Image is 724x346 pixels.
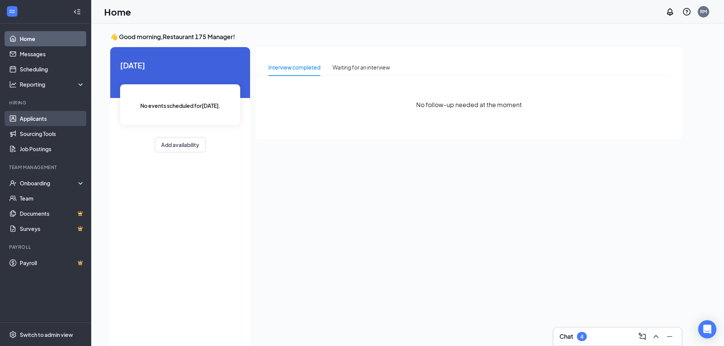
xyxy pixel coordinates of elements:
svg: Settings [9,331,17,338]
svg: WorkstreamLogo [8,8,16,15]
svg: ChevronUp [651,332,661,341]
div: Interview completed [268,63,320,71]
svg: Analysis [9,81,17,88]
a: Scheduling [20,62,85,77]
svg: Collapse [73,8,81,16]
h1: Home [104,5,131,18]
div: RM [700,8,707,15]
a: Messages [20,46,85,62]
button: Minimize [664,330,676,343]
a: Home [20,31,85,46]
span: [DATE] [120,59,240,71]
h3: Chat [559,332,573,341]
span: No follow-up needed at the moment [416,100,522,109]
a: Sourcing Tools [20,126,85,141]
a: Applicants [20,111,85,126]
a: DocumentsCrown [20,206,85,221]
svg: ComposeMessage [638,332,647,341]
svg: UserCheck [9,179,17,187]
div: Waiting for an interview [333,63,390,71]
div: Payroll [9,244,83,250]
h3: 👋 Good morning, Restaurant 175 Manager ! [110,33,682,41]
svg: Notifications [665,7,675,16]
div: Onboarding [20,179,78,187]
button: ChevronUp [650,330,662,343]
button: ComposeMessage [636,330,648,343]
div: Team Management [9,164,83,171]
div: Hiring [9,100,83,106]
div: Reporting [20,81,85,88]
a: Job Postings [20,141,85,156]
a: PayrollCrown [20,255,85,270]
a: SurveysCrown [20,221,85,236]
svg: Minimize [665,332,674,341]
div: Switch to admin view [20,331,73,338]
button: Add availability [155,137,206,152]
div: Open Intercom Messenger [698,320,716,338]
svg: QuestionInfo [682,7,691,16]
a: Team [20,191,85,206]
div: 4 [580,333,583,340]
span: No events scheduled for [DATE] . [140,101,220,110]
